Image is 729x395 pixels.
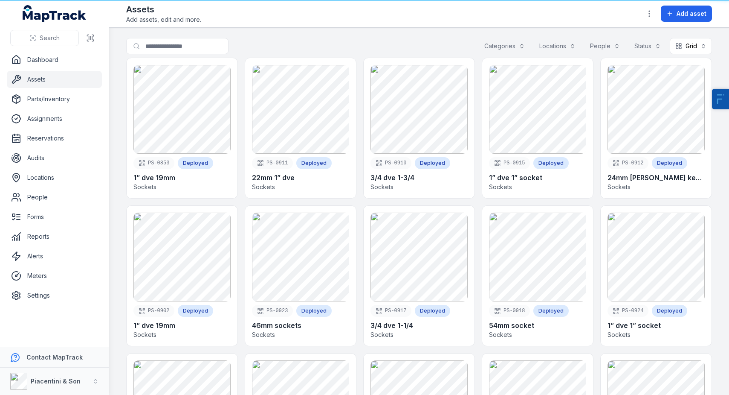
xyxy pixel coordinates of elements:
strong: Piacentini & Son [31,377,81,385]
h2: Assets [126,3,201,15]
a: Audits [7,149,102,167]
a: People [7,189,102,206]
a: Settings [7,287,102,304]
span: Add assets, edit and more. [126,15,201,24]
button: Grid [670,38,712,54]
a: Locations [7,169,102,186]
a: Assignments [7,110,102,127]
a: Dashboard [7,51,102,68]
a: Meters [7,267,102,284]
a: MapTrack [23,5,87,22]
a: Assets [7,71,102,88]
button: Search [10,30,79,46]
button: Add asset [661,6,712,22]
a: Reservations [7,130,102,147]
a: Forms [7,208,102,225]
a: Reports [7,228,102,245]
a: Parts/Inventory [7,91,102,108]
button: Status [629,38,666,54]
strong: Contact MapTrack [26,354,83,361]
button: People [584,38,625,54]
span: Add asset [677,9,706,18]
span: Search [40,34,60,42]
a: Alerts [7,248,102,265]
